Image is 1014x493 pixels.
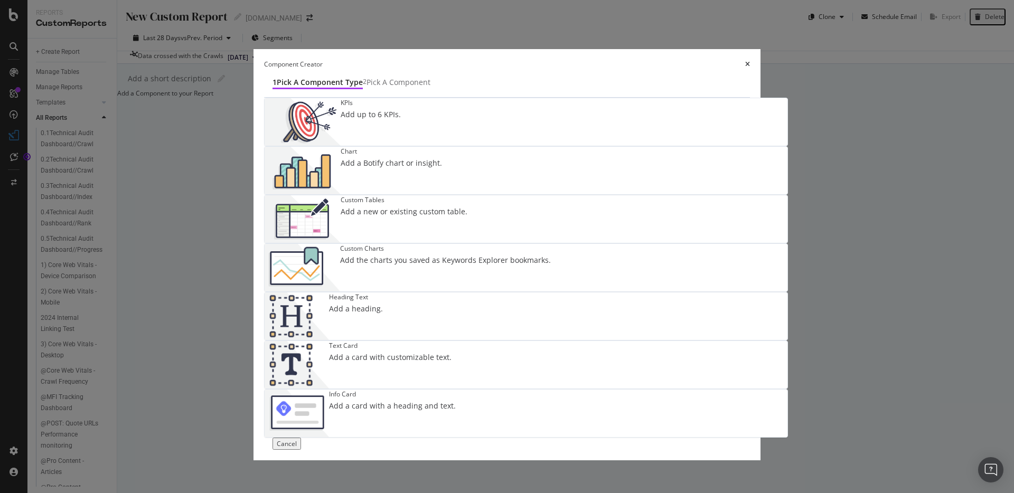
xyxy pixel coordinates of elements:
img: CzM_nd8v.png [265,195,341,243]
div: Add a card with customizable text. [329,352,452,363]
div: modal [253,49,760,460]
div: Add up to 6 KPIs. [341,109,401,120]
div: Pick a Component type [277,77,363,88]
div: Custom Charts [340,244,551,253]
div: Add the charts you saved as Keywords Explorer bookmarks. [340,255,551,266]
div: Add a Botify chart or insight. [341,158,442,168]
div: Cancel [277,439,297,448]
div: Pick a Component [367,77,430,88]
div: 1 [273,77,277,88]
div: Add a new or existing custom table. [341,206,467,217]
div: Add a card with a heading and text. [329,401,456,411]
div: Custom Tables [341,195,467,204]
img: BHjNRGjj.png [265,147,341,194]
div: times [745,60,750,69]
div: 2 [363,77,367,86]
img: Chdk0Fza.png [265,244,340,291]
div: Component Creator [264,60,323,69]
div: Open Intercom Messenger [978,457,1003,482]
div: Text Card [329,341,452,350]
img: 9fcGIRyhgxRLRpur6FCk681sBQ4rDmX99LnU5EkywwAAAAAElFTkSuQmCC [265,390,329,437]
img: CIPqJSrR.png [265,341,329,388]
div: Chart [341,147,442,156]
img: CtJ9-kHf.png [265,292,329,340]
div: Add a heading. [329,304,383,314]
img: __UUOcd1.png [265,98,341,146]
div: KPIs [341,98,401,107]
button: Cancel [273,438,301,450]
div: Info Card [329,390,456,399]
div: Heading Text [329,292,383,301]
